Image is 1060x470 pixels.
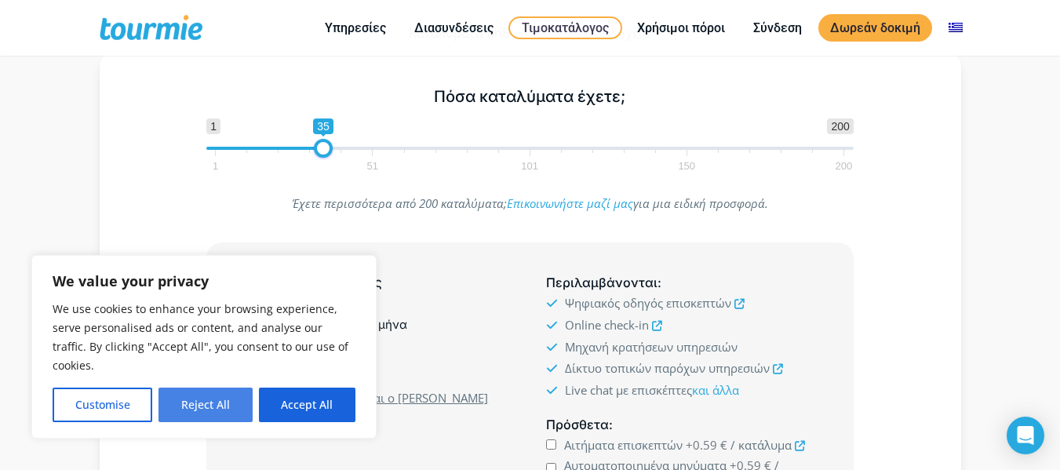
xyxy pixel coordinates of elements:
span: +0.59 € [686,437,727,453]
h5: Πόσα καταλύματα έχετε; [206,87,854,107]
a: Διασυνδέσεις [403,18,505,38]
span: 150 [676,162,698,169]
span: Online check-in [565,317,649,333]
span: 200 [833,162,855,169]
a: Επικοινωνήστε μαζί μας [507,195,633,211]
span: Ψηφιακός οδηγός επισκεπτών [565,295,731,311]
span: Πρόσθετα [546,417,609,432]
p: We value your privacy [53,271,355,290]
h5: : [546,415,805,435]
button: Reject All [158,388,252,422]
button: Accept All [259,388,355,422]
a: Αλλαγή σε [937,18,974,38]
h5: : [546,273,805,293]
span: 200 [827,118,853,134]
span: Μηχανή κρατήσεων υπηρεσιών [565,339,738,355]
span: Αιτήματα επισκεπτών [564,437,683,453]
a: Υπηρεσίες [313,18,398,38]
span: Live chat με επισκέπτες [565,382,739,398]
span: 101 [519,162,541,169]
span: 51 [365,162,381,169]
span: Δίκτυο τοπικών παρόχων υπηρεσιών [565,360,770,376]
span: 1 [210,162,220,169]
span: 35 [313,118,333,134]
span: / μήνα [371,317,407,332]
span: Περιλαμβάνονται [546,275,657,290]
button: Customise [53,388,152,422]
div: Open Intercom Messenger [1007,417,1044,454]
a: Δωρεάν δοκιμή [818,14,932,42]
span: / κατάλυμα [730,437,792,453]
h5: Σύνοψη συνδρομής [254,273,513,293]
a: και άλλα [692,382,739,398]
a: Σύνδεση [741,18,814,38]
p: Έχετε περισσότερα από 200 καταλύματα; για μια ειδική προσφορά. [206,193,854,214]
p: We use cookies to enhance your browsing experience, serve personalised ads or content, and analys... [53,300,355,375]
a: Τιμοκατάλογος [508,16,622,39]
span: 1 [206,118,220,134]
a: Χρήσιμοι πόροι [625,18,737,38]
